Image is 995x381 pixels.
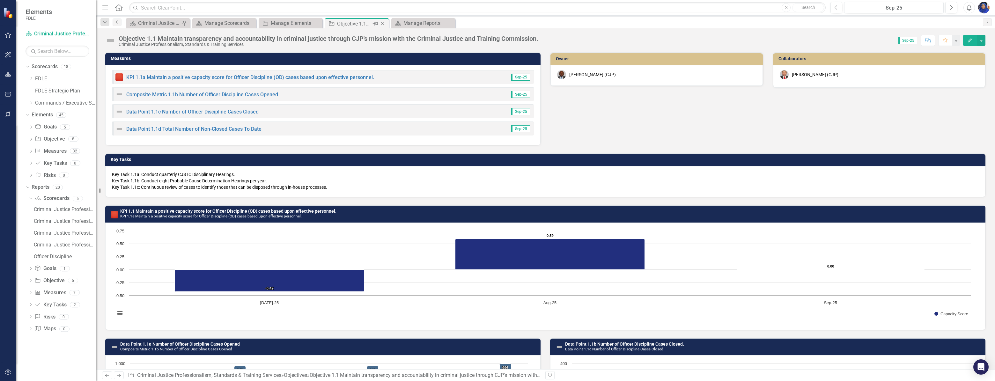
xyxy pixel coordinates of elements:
text: -0.25 [115,280,124,285]
img: Reviewing for Improvement [115,73,123,81]
a: Data Point 1.1a Number of Officer Discipline Cases Opened [120,341,240,347]
a: Criminal Justice Professionalism, Standards & Training Services [137,372,281,378]
img: Not Defined [105,35,115,46]
div: Officer Discipline [34,254,96,260]
img: Not Defined [115,108,123,115]
img: Not Defined [556,343,563,351]
button: Sep-25 [844,2,944,13]
input: Search ClearPoint... [129,2,826,13]
a: Maps [34,325,56,333]
text: Sep-25 [824,300,837,305]
div: [PERSON_NAME] (CJP) [792,71,838,78]
button: Show Capacity Score [934,311,968,316]
text: 949 [370,368,376,372]
a: Criminal Justice Professionalism, Standards & Training Services Qualitative KPIs [32,216,96,226]
span: Sep-25 [898,37,917,44]
img: Not Defined [111,343,118,351]
a: KPI 1.1a Maintain a positive capacity score for Officer Discipline (OD) cases based upon effectiv... [126,74,374,80]
a: Criminal Justice Professionalism, Standards & Training Services [32,240,96,250]
text: Aug-25 [543,300,556,305]
div: 5 [68,278,78,283]
small: KPI 1.1a Maintain a positive capacity score for Officer Discipline (OD) cases based upon effectiv... [120,214,302,218]
path: Aug-25, 0.59. Capacity Score. [455,239,645,269]
div: Criminal Justice Professionalism, Standards & Training Services Landing Page [138,19,180,27]
button: Search [792,3,824,12]
h3: Collaborators [778,56,982,61]
div: 8 [68,136,78,142]
div: Manage Scorecards [204,19,254,27]
text: -0.42 [265,286,274,290]
a: Objective [34,277,64,284]
a: FDLE [35,75,96,83]
a: Risks [34,313,55,321]
div: 0 [59,326,70,332]
img: Brett Kirkland [780,70,789,79]
div: 0 [59,314,69,319]
small: Composite Metric 1.1b Number of Officer Discipline Cases Opened [120,347,232,351]
text: -0.50 [115,293,124,298]
div: » » [128,372,541,379]
div: [PERSON_NAME] (CJP) [569,71,616,78]
div: 1 [60,266,70,271]
a: Criminal Justice Professionalism, Standards & Training Services Landing Page [32,204,96,215]
div: 18 [61,64,71,70]
small: Data Point 1.1c Number of Officer Discipline Cases Closed [565,347,663,351]
text: [DATE]-25 [260,300,279,305]
text: 0.75 [116,229,124,233]
a: Key Tasks [34,301,66,309]
a: Criminal Justice Professionalism, Standards & Training Services Landing Page [128,19,180,27]
div: 5 [60,124,70,130]
a: Manage Scorecards [194,19,254,27]
div: 2 [70,302,80,307]
a: Measures [34,289,66,297]
div: Criminal Justice Professionalism, Standards & Training Services [119,42,538,47]
div: Objective 1.1 Maintain transparency and accountability in criminal justice through CJP's mission ... [310,372,644,378]
img: Chad Brown [557,70,566,79]
a: Goals [34,265,56,272]
span: Search [801,5,815,10]
button: View chart menu, Chart [115,309,124,318]
a: Data Point 1.1c Number of Officer Discipline Cases Closed [126,109,259,115]
text: 0.59 [547,234,554,238]
a: Manage Elements [260,19,321,27]
div: Criminal Justice Professionalism, Standards & Training Services Qualitative KPIs [34,218,96,224]
h3: Measures [111,56,537,61]
div: Open Intercom Messenger [973,359,989,375]
img: Not Defined [115,91,123,98]
span: Sep-25 [511,125,530,132]
a: Scorecards [32,63,58,70]
img: Not Defined [115,125,123,133]
input: Search Below... [26,46,89,57]
span: Sep-25 [511,108,530,115]
div: 5 [73,196,83,201]
text: 400 [560,361,567,366]
a: Key Tasks [35,160,67,167]
small: FDLE [26,16,52,21]
a: Objectives [284,372,307,378]
a: Scorecards [34,195,69,202]
p: Key Task 1.1a: Conduct quarterly CJSTC Disciplinary Hearings. Key Task 1.1b: Conduct eight Probab... [112,171,979,190]
path: Jul-25, -0.42. Capacity Score. [175,269,364,291]
a: Data Point 1.1b Number of Officer Discipline Cases Closed. [565,341,684,347]
span: Elements [26,8,52,16]
a: Data Point 1.1d Total Number of Non-Closed Cases To Date [126,126,262,132]
div: Criminal Justice Professionalism, Standards & Training Services Landing Page [34,207,96,212]
a: Officer Discipline [32,252,96,262]
text: 949 [237,368,243,372]
div: Objective 1.1 Maintain transparency and accountability in criminal justice through CJP's mission ... [119,35,538,42]
a: Measures [35,148,66,155]
a: Criminal Justice Professionalism, Standards & Training Services Landing Summary Page [32,228,96,238]
text: 996 [502,366,508,370]
a: Elements [32,111,53,119]
img: Somi Akter [978,2,990,13]
a: Commands / Executive Support Branch [35,99,96,107]
svg: Interactive chart [112,228,974,323]
a: FDLE Strategic Plan [35,87,96,95]
h3: Owner [556,56,760,61]
div: Manage Reports [403,19,453,27]
text: 0.00 [827,264,834,268]
a: Risks [35,172,55,179]
text: 1,000 [115,361,125,366]
img: Reviewing for Improvement [111,211,118,218]
text: 0.25 [116,254,124,259]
